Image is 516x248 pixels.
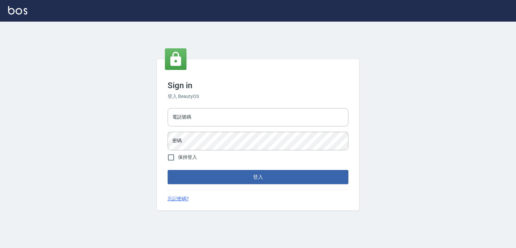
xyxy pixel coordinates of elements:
a: 忘記密碼? [168,195,189,202]
button: 登入 [168,170,348,184]
h3: Sign in [168,81,348,90]
h6: 登入 BeautyOS [168,93,348,100]
img: Logo [8,6,27,15]
span: 保持登入 [178,154,197,161]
